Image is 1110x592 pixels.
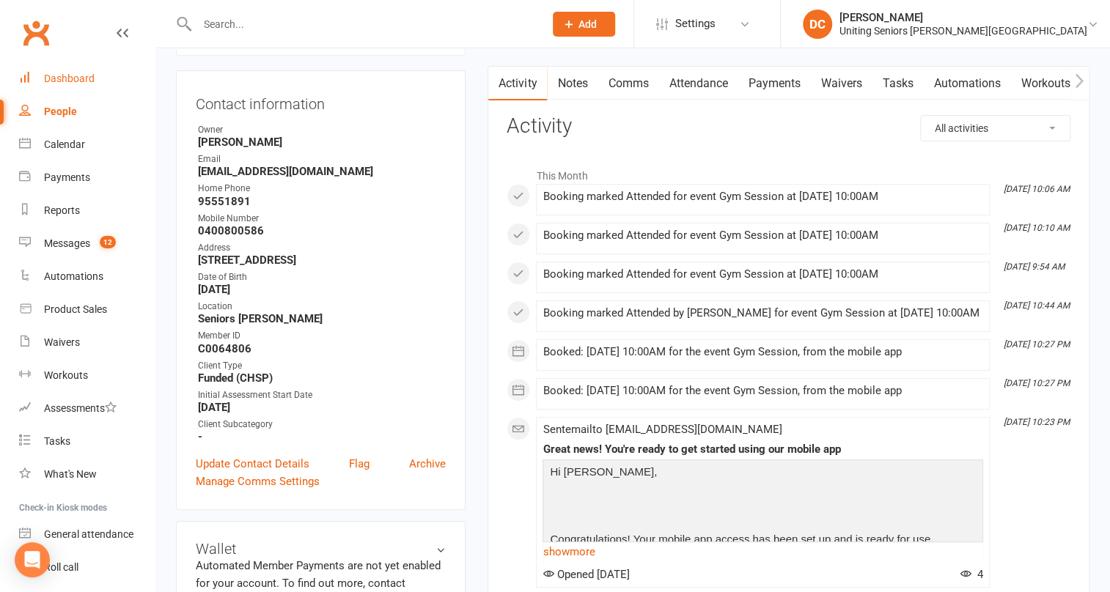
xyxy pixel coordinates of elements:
[196,90,446,112] h3: Contact information
[44,303,107,315] div: Product Sales
[198,254,446,267] strong: [STREET_ADDRESS]
[44,106,77,117] div: People
[507,160,1070,184] li: This Month
[44,270,103,282] div: Automations
[543,443,983,456] div: Great news! You're ready to get started using our mobile app
[1004,262,1065,272] i: [DATE] 9:54 AM
[196,541,446,557] h3: Wallet
[198,136,446,149] strong: [PERSON_NAME]
[44,561,78,573] div: Roll call
[15,542,50,577] div: Open Intercom Messenger
[546,463,979,484] p: Hi [PERSON_NAME],
[198,388,446,402] div: Initial Assessment Start Date
[193,14,534,34] input: Search...
[675,7,716,40] span: Settings
[198,430,446,443] strong: -
[44,204,80,216] div: Reports
[543,229,983,242] div: Booking marked Attended for event Gym Session at [DATE] 10:00AM
[198,270,446,284] div: Date of Birth
[19,359,155,392] a: Workouts
[349,455,370,473] a: Flag
[198,401,446,414] strong: [DATE]
[839,11,1087,24] div: [PERSON_NAME]
[488,67,547,100] a: Activity
[960,568,983,581] span: 4
[198,195,446,208] strong: 95551891
[198,182,446,196] div: Home Phone
[44,138,85,150] div: Calendar
[507,115,1070,138] h3: Activity
[198,342,446,355] strong: C0064806
[1004,417,1070,427] i: [DATE] 10:23 PM
[598,67,658,100] a: Comms
[44,468,97,480] div: What's New
[543,190,983,203] div: Booking marked Attended for event Gym Session at [DATE] 10:00AM
[409,455,446,473] a: Archive
[44,171,90,183] div: Payments
[578,18,597,30] span: Add
[810,67,872,100] a: Waivers
[543,268,983,281] div: Booking marked Attended for event Gym Session at [DATE] 10:00AM
[198,371,446,385] strong: Funded (CHSP)
[198,359,446,373] div: Client Type
[19,194,155,227] a: Reports
[198,241,446,255] div: Address
[1004,300,1070,311] i: [DATE] 10:44 AM
[44,336,80,348] div: Waivers
[1004,184,1070,194] i: [DATE] 10:06 AM
[196,455,309,473] a: Update Contact Details
[543,385,983,397] div: Booked: [DATE] 10:00AM for the event Gym Session, from the mobile app
[198,123,446,137] div: Owner
[543,423,782,436] span: Sent email to [EMAIL_ADDRESS][DOMAIN_NAME]
[198,300,446,314] div: Location
[198,312,446,325] strong: Seniors [PERSON_NAME]
[44,369,88,381] div: Workouts
[198,329,446,343] div: Member ID
[198,224,446,237] strong: 0400800586
[738,67,810,100] a: Payments
[546,530,979,552] p: Congratulations! Your mobile app access has been set up and is ready for use.
[198,165,446,178] strong: [EMAIL_ADDRESS][DOMAIN_NAME]
[543,307,983,319] div: Booking marked Attended by [PERSON_NAME] for event Gym Session at [DATE] 10:00AM
[18,15,54,51] a: Clubworx
[198,418,446,432] div: Client Subcategory
[19,260,155,293] a: Automations
[19,95,155,128] a: People
[198,152,446,166] div: Email
[553,12,615,37] button: Add
[100,236,116,248] span: 12
[19,227,155,260] a: Messages 12
[1004,378,1070,388] i: [DATE] 10:27 PM
[547,67,598,100] a: Notes
[19,458,155,491] a: What's New
[19,62,155,95] a: Dashboard
[872,67,923,100] a: Tasks
[19,392,155,425] a: Assessments
[19,326,155,359] a: Waivers
[19,425,155,458] a: Tasks
[198,283,446,296] strong: [DATE]
[19,128,155,161] a: Calendar
[196,473,320,490] a: Manage Comms Settings
[543,346,983,358] div: Booked: [DATE] 10:00AM for the event Gym Session, from the mobile app
[44,237,90,249] div: Messages
[44,73,95,84] div: Dashboard
[44,402,117,414] div: Assessments
[44,528,133,540] div: General attendance
[1004,223,1070,233] i: [DATE] 10:10 AM
[839,24,1087,37] div: Uniting Seniors [PERSON_NAME][GEOGRAPHIC_DATA]
[19,293,155,326] a: Product Sales
[1004,339,1070,349] i: [DATE] 10:27 PM
[1010,67,1080,100] a: Workouts
[19,551,155,584] a: Roll call
[198,212,446,226] div: Mobile Number
[44,435,70,447] div: Tasks
[543,541,983,562] a: show more
[658,67,738,100] a: Attendance
[19,161,155,194] a: Payments
[923,67,1010,100] a: Automations
[19,518,155,551] a: General attendance kiosk mode
[803,10,832,39] div: DC
[543,568,629,581] span: Opened [DATE]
